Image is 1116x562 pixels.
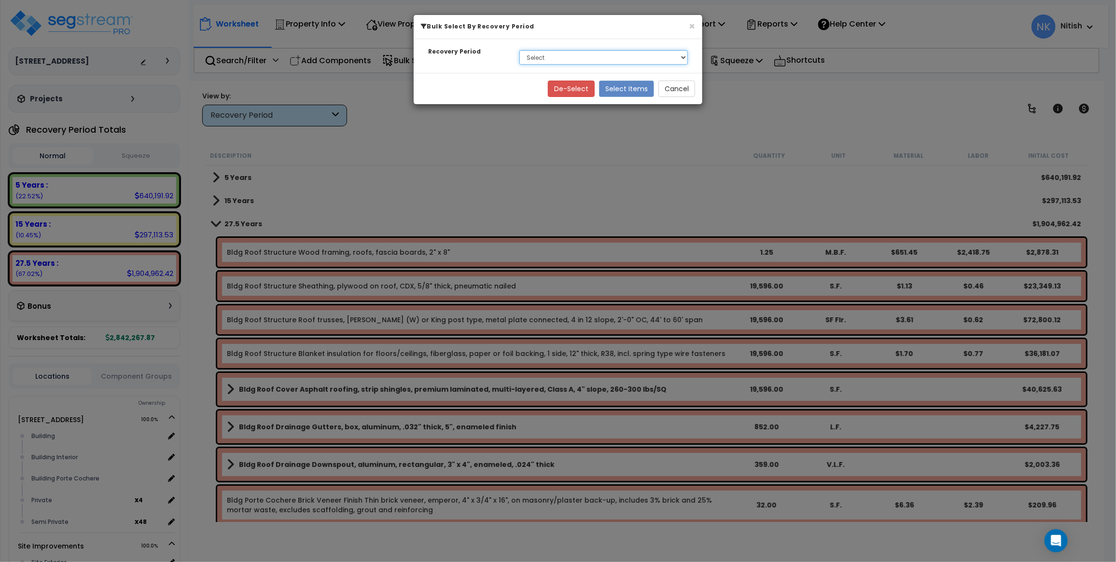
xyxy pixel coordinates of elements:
button: Cancel [658,81,695,97]
b: Bulk Select By Recovery Period [421,22,534,30]
div: Open Intercom Messenger [1045,529,1068,552]
button: × [689,21,695,31]
small: Recovery Period [428,48,481,55]
button: Select Items [599,81,654,97]
button: De-Select [548,81,595,97]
